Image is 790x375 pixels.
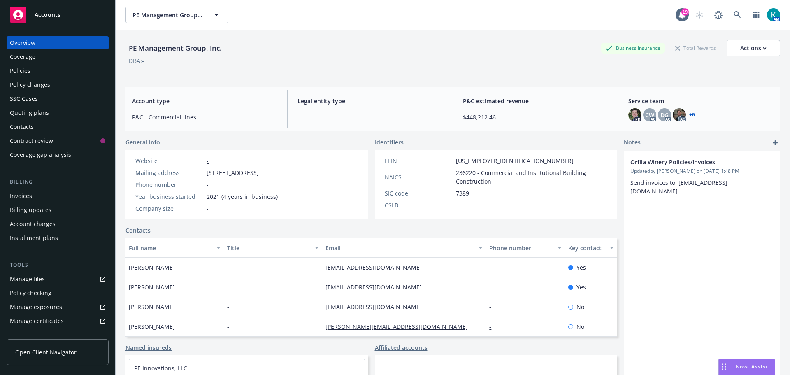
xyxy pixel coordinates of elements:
div: Business Insurance [601,43,665,53]
a: Coverage gap analysis [7,148,109,161]
span: - [227,283,229,291]
div: Manage claims [10,328,51,342]
div: 19 [681,8,689,16]
span: Nova Assist [736,363,768,370]
span: - [207,180,209,189]
a: Installment plans [7,231,109,245]
span: Yes [576,263,586,272]
span: 2021 (4 years in business) [207,192,278,201]
div: Manage files [10,273,45,286]
button: Email [322,238,486,258]
a: Start snowing [691,7,708,23]
a: Report a Bug [710,7,727,23]
button: Nova Assist [718,359,775,375]
a: Policies [7,64,109,77]
span: 7389 [456,189,469,198]
div: NAICS [385,173,453,182]
div: Coverage gap analysis [10,148,71,161]
a: Quoting plans [7,106,109,119]
a: Manage certificates [7,314,109,328]
span: Updated by [PERSON_NAME] on [DATE] 1:48 PM [630,168,774,175]
span: PE Management Group, Inc. [132,11,204,19]
a: Overview [7,36,109,49]
span: - [227,263,229,272]
a: Contacts [7,120,109,133]
span: No [576,322,584,331]
span: CW [645,111,654,119]
div: Website [135,156,203,165]
div: Actions [740,40,767,56]
div: Policies [10,64,30,77]
span: - [227,303,229,311]
a: Policy checking [7,286,109,300]
a: Billing updates [7,203,109,217]
span: [US_EMPLOYER_IDENTIFICATION_NUMBER] [456,156,574,165]
span: [STREET_ADDRESS] [207,168,259,177]
a: Manage exposures [7,300,109,314]
span: Identifiers [375,138,404,147]
span: Service team [628,97,774,105]
div: Title [227,244,310,252]
button: Full name [125,238,224,258]
span: Open Client Navigator [15,348,77,356]
button: Phone number [486,238,565,258]
button: Key contact [565,238,617,258]
span: - [297,113,443,121]
div: Year business started [135,192,203,201]
div: Account charges [10,217,56,231]
span: [PERSON_NAME] [129,263,175,272]
a: - [207,157,209,165]
a: Invoices [7,189,109,203]
div: Drag to move [719,359,729,375]
a: - [489,283,498,291]
div: Billing [7,178,109,186]
span: - [227,322,229,331]
span: DG [660,111,669,119]
span: No [576,303,584,311]
a: - [489,323,498,331]
span: Accounts [35,12,60,18]
a: +6 [689,112,695,117]
div: Policy changes [10,78,50,91]
a: [PERSON_NAME][EMAIL_ADDRESS][DOMAIN_NAME] [325,323,474,331]
a: Affiliated accounts [375,343,428,352]
span: Notes [624,138,641,148]
button: Actions [727,40,780,56]
a: [EMAIL_ADDRESS][DOMAIN_NAME] [325,263,428,271]
div: Tools [7,261,109,269]
span: [PERSON_NAME] [129,322,175,331]
div: Manage exposures [10,300,62,314]
a: add [770,138,780,148]
span: P&C estimated revenue [463,97,608,105]
button: PE Management Group, Inc. [125,7,228,23]
div: Coverage [10,50,35,63]
a: Contract review [7,134,109,147]
img: photo [673,108,686,121]
a: Manage claims [7,328,109,342]
a: Named insureds [125,343,172,352]
div: Phone number [135,180,203,189]
a: Switch app [748,7,764,23]
span: Send invoices to: [EMAIL_ADDRESS][DOMAIN_NAME] [630,179,727,195]
div: Mailing address [135,168,203,177]
div: Total Rewards [671,43,720,53]
img: photo [628,108,641,121]
div: CSLB [385,201,453,210]
a: [EMAIL_ADDRESS][DOMAIN_NAME] [325,283,428,291]
a: Account charges [7,217,109,231]
a: Accounts [7,3,109,26]
span: P&C - Commercial lines [132,113,277,121]
span: 236220 - Commercial and Institutional Building Construction [456,168,608,186]
span: - [207,204,209,213]
a: Coverage [7,50,109,63]
div: Orfila Winery Policies/InvoicesUpdatedby [PERSON_NAME] on [DATE] 1:48 PMSend invoices to: [EMAIL_... [624,151,780,202]
div: Full name [129,244,211,252]
a: [EMAIL_ADDRESS][DOMAIN_NAME] [325,303,428,311]
div: Overview [10,36,35,49]
span: [PERSON_NAME] [129,303,175,311]
span: Yes [576,283,586,291]
div: DBA: - [129,56,144,65]
div: FEIN [385,156,453,165]
div: Email [325,244,474,252]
